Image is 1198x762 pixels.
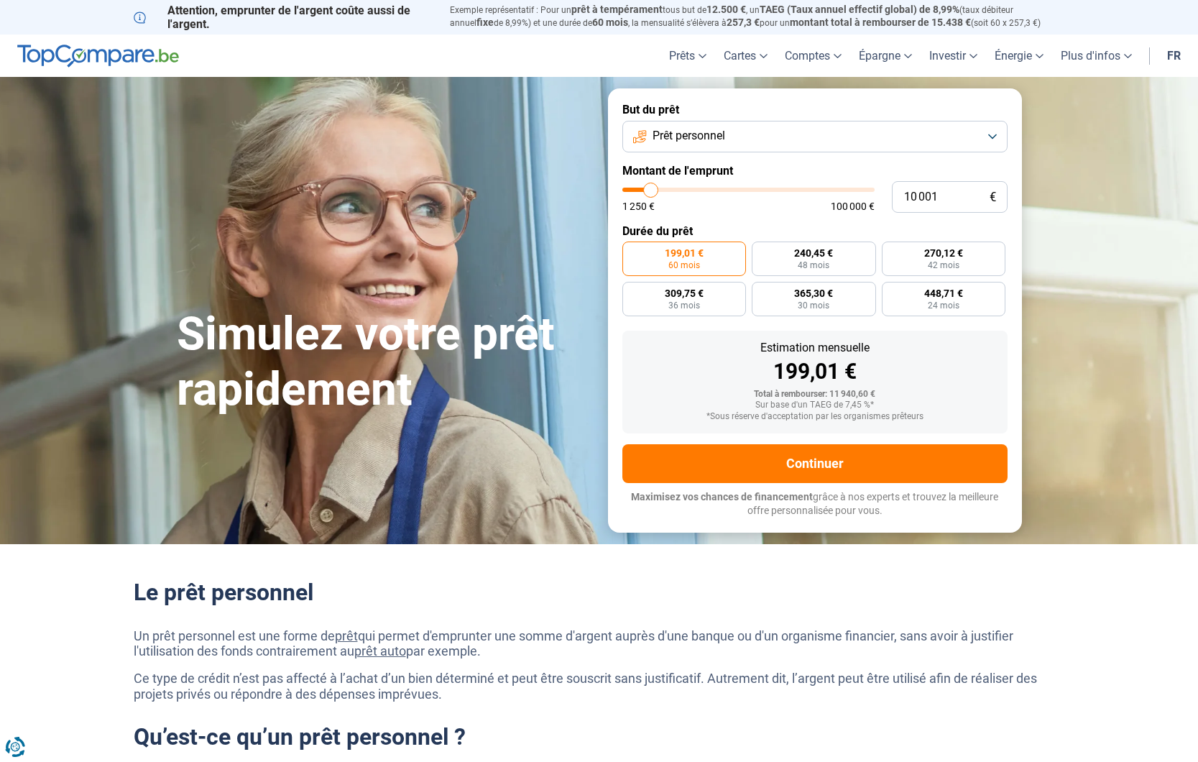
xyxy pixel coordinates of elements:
span: 448,71 € [924,288,963,298]
span: 48 mois [798,261,829,270]
a: Cartes [715,35,776,77]
span: 60 mois [668,261,700,270]
label: Durée du prêt [622,224,1008,238]
h2: Le prêt personnel [134,579,1065,606]
span: 365,30 € [794,288,833,298]
span: 100 000 € [831,201,875,211]
a: prêt [335,628,358,643]
a: fr [1158,35,1189,77]
label: Montant de l'emprunt [622,164,1008,178]
span: 24 mois [928,301,959,310]
label: But du prêt [622,103,1008,116]
button: Continuer [622,444,1008,483]
span: 12.500 € [706,4,746,15]
p: Exemple représentatif : Pour un tous but de , un (taux débiteur annuel de 8,99%) et une durée de ... [450,4,1065,29]
span: € [990,191,996,203]
span: fixe [476,17,494,28]
span: 42 mois [928,261,959,270]
div: Estimation mensuelle [634,342,996,354]
span: 309,75 € [665,288,704,298]
a: Comptes [776,35,850,77]
h1: Simulez votre prêt rapidement [177,307,591,418]
span: Prêt personnel [653,128,725,144]
div: 199,01 € [634,361,996,382]
a: Énergie [986,35,1052,77]
span: Maximisez vos chances de financement [631,491,813,502]
span: prêt à tempérament [571,4,663,15]
p: Attention, emprunter de l'argent coûte aussi de l'argent. [134,4,433,31]
div: *Sous réserve d'acceptation par les organismes prêteurs [634,412,996,422]
span: montant total à rembourser de 15.438 € [790,17,971,28]
img: TopCompare [17,45,179,68]
span: 199,01 € [665,248,704,258]
span: 270,12 € [924,248,963,258]
div: Total à rembourser: 11 940,60 € [634,390,996,400]
p: Un prêt personnel est une forme de qui permet d'emprunter une somme d'argent auprès d'une banque ... [134,628,1065,659]
span: 30 mois [798,301,829,310]
a: Épargne [850,35,921,77]
div: Sur base d'un TAEG de 7,45 %* [634,400,996,410]
span: 240,45 € [794,248,833,258]
span: 257,3 € [727,17,760,28]
p: Ce type de crédit n’est pas affecté à l’achat d’un bien déterminé et peut être souscrit sans just... [134,671,1065,702]
a: Investir [921,35,986,77]
a: Prêts [660,35,715,77]
h2: Qu’est-ce qu’un prêt personnel ? [134,723,1065,750]
a: prêt auto [354,643,406,658]
button: Prêt personnel [622,121,1008,152]
span: TAEG (Taux annuel effectif global) de 8,99% [760,4,959,15]
p: grâce à nos experts et trouvez la meilleure offre personnalisée pour vous. [622,490,1008,518]
span: 60 mois [592,17,628,28]
span: 36 mois [668,301,700,310]
span: 1 250 € [622,201,655,211]
a: Plus d'infos [1052,35,1141,77]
